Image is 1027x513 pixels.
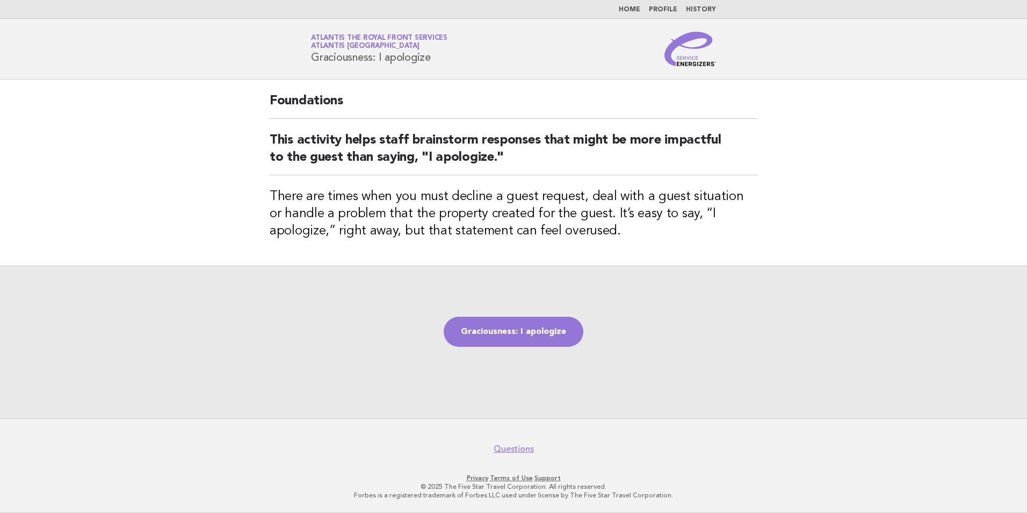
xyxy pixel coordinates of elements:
h1: Graciousness: I apologize [311,35,447,63]
a: Privacy [467,474,488,482]
a: Atlantis The Royal Front ServicesAtlantis [GEOGRAPHIC_DATA] [311,34,447,49]
p: Forbes is a registered trademark of Forbes LLC used under license by The Five Star Travel Corpora... [185,491,842,500]
p: © 2025 The Five Star Travel Corporation. All rights reserved. [185,482,842,491]
a: Profile [649,6,677,13]
a: Terms of Use [490,474,533,482]
a: Questions [494,444,534,454]
h2: Foundations [270,92,757,119]
a: History [686,6,716,13]
a: Home [619,6,640,13]
a: Graciousness: I apologize [444,317,583,347]
img: Service Energizers [664,32,716,66]
a: Support [534,474,561,482]
span: Atlantis [GEOGRAPHIC_DATA] [311,43,420,50]
h3: There are times when you must decline a guest request, deal with a guest situation or handle a pr... [270,188,757,240]
p: · · [185,474,842,482]
h2: This activity helps staff brainstorm responses that might be more impactful to the guest than say... [270,132,757,175]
